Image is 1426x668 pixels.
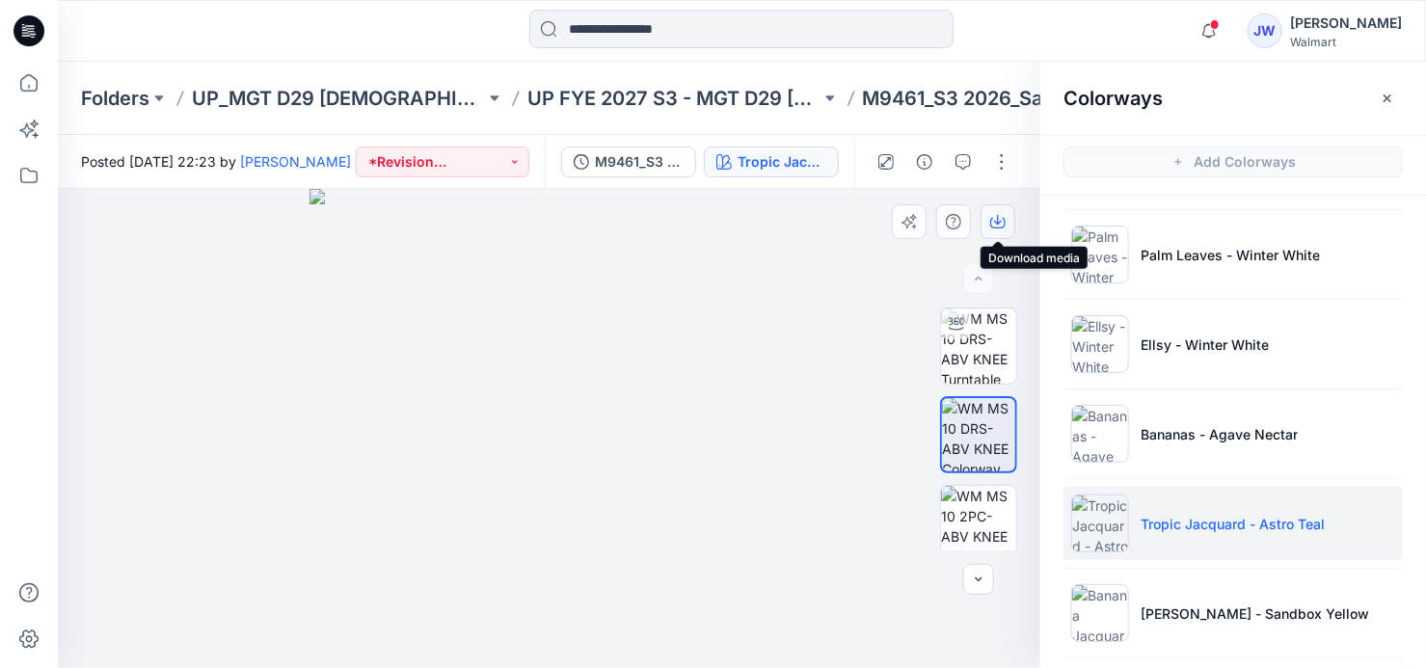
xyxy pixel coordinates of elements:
[1071,226,1129,283] img: Palm Leaves - Winter White
[240,153,351,170] a: [PERSON_NAME]
[527,85,821,112] a: UP FYE 2027 S3 - MGT D29 [DEMOGRAPHIC_DATA] Sleepwear
[1290,12,1402,35] div: [PERSON_NAME]
[1141,245,1320,265] p: Palm Leaves - Winter White
[1248,13,1282,48] div: JW
[1141,514,1325,534] p: Tropic Jacquard - Astro Teal
[1071,315,1129,373] img: Ellsy - Winter White
[941,486,1016,561] img: WM MS 10 2PC-ABV KNEE Front wo Avatar
[561,147,696,177] button: M9461_S3 2026_Satin Cami Set Opt 3_Midpoint
[309,189,789,668] img: eyJhbGciOiJIUzI1NiIsImtpZCI6IjAiLCJzbHQiOiJzZXMiLCJ0eXAiOiJKV1QifQ.eyJkYXRhIjp7InR5cGUiOiJzdG9yYW...
[1071,494,1129,552] img: Tropic Jacquard - Astro Teal
[909,147,940,177] button: Details
[81,151,351,172] span: Posted [DATE] 22:23 by
[1071,584,1129,642] img: Banana Jacquard - Sandbox Yellow
[1071,405,1129,463] img: Bananas - Agave Nectar
[1141,334,1269,355] p: Ellsy - Winter White
[942,398,1015,471] img: WM MS 10 DRS-ABV KNEE Colorway wo Avatar
[1290,35,1402,49] div: Walmart
[1141,424,1298,444] p: Bananas - Agave Nectar
[1141,603,1369,624] p: [PERSON_NAME] - Sandbox Yellow
[595,151,684,173] div: M9461_S3 2026_Satin Cami Set Opt 3_Midpoint
[863,85,1156,112] p: M9461_S3 2026_Satin Cami Set Opt 3_Midpoint
[81,85,149,112] a: Folders
[738,151,826,173] div: Tropic Jacquard - Astro Teal
[941,308,1016,384] img: WM MS 10 DRS-ABV KNEE Turntable with Avatar
[1063,87,1163,110] h2: Colorways
[704,147,839,177] button: Tropic Jacquard - Astro Teal
[192,85,485,112] a: UP_MGT D29 [DEMOGRAPHIC_DATA] Sleep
